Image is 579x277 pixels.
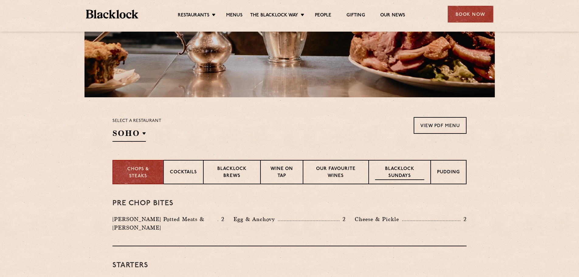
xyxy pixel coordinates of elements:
p: Blacklock Brews [210,166,254,180]
p: Pudding [437,169,460,177]
h3: Pre Chop Bites [112,199,467,207]
a: View PDF Menu [414,117,467,134]
p: Select a restaurant [112,117,161,125]
p: 2 [460,215,467,223]
a: Gifting [346,12,365,19]
p: Egg & Anchovy [233,215,278,223]
a: People [315,12,331,19]
p: 2 [218,215,224,223]
p: Wine on Tap [267,166,297,180]
a: The Blacklock Way [250,12,298,19]
p: Cocktails [170,169,197,177]
a: Menus [226,12,243,19]
p: 2 [339,215,346,223]
a: Restaurants [178,12,209,19]
p: [PERSON_NAME] Potted Meats & [PERSON_NAME] [112,215,218,232]
p: Cheese & Pickle [355,215,402,223]
a: Our News [380,12,405,19]
p: Chops & Steaks [119,166,157,180]
h2: SOHO [112,128,146,142]
div: Book Now [448,6,493,23]
img: BL_Textured_Logo-footer-cropped.svg [86,10,139,19]
p: Blacklock Sundays [375,166,424,180]
h3: Starters [112,261,467,269]
p: Our favourite wines [309,166,362,180]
